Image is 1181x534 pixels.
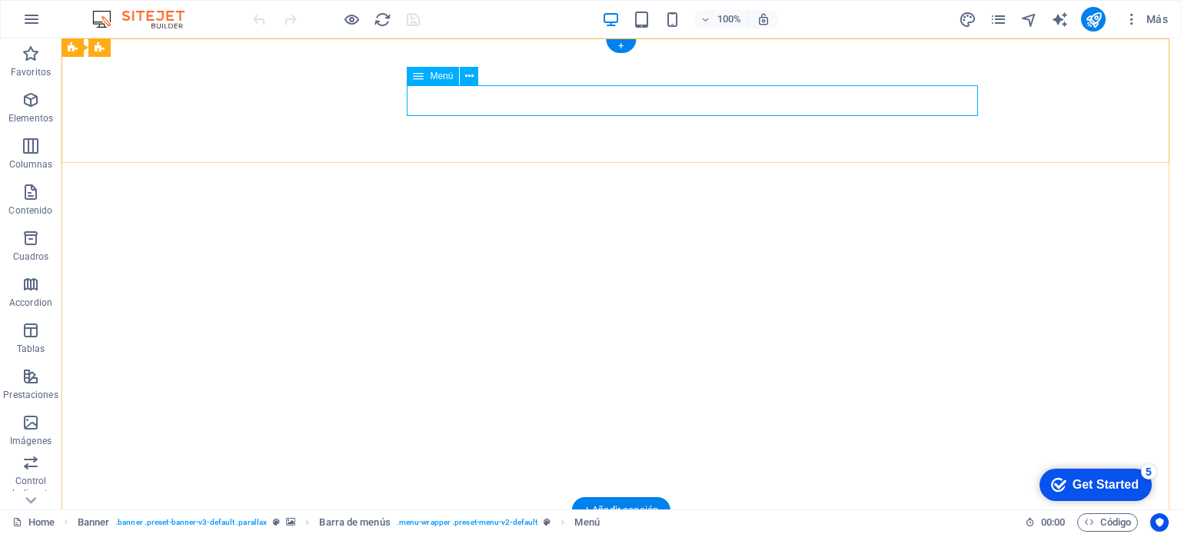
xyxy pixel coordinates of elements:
[958,10,976,28] button: design
[115,513,267,532] span: . banner .preset-banner-v3-default .parallax
[273,518,280,526] i: Este elemento es un preajuste personalizable
[1041,513,1065,532] span: 00 00
[544,518,551,526] i: Este elemento es un preajuste personalizable
[1085,11,1103,28] i: Publicar
[374,11,391,28] i: Volver a cargar página
[989,10,1007,28] button: pages
[45,17,111,31] div: Get Started
[1051,11,1069,28] i: AI Writer
[342,10,361,28] button: Haz clic para salir del modo de previsualización y seguir editando
[574,513,599,532] span: Haz clic para seleccionar y doble clic para editar
[10,435,52,447] p: Imágenes
[1077,513,1138,532] button: Código
[13,250,49,263] p: Cuadros
[572,497,670,523] div: + Añadir sección
[1025,513,1066,532] h6: Tiempo de la sesión
[12,513,55,532] a: Haz clic para cancelar la selección y doble clic para abrir páginas
[694,10,748,28] button: 100%
[1150,513,1169,532] button: Usercentrics
[17,343,45,355] p: Tablas
[1084,513,1131,532] span: Código
[114,3,129,18] div: 5
[397,513,537,532] span: . menu-wrapper .preset-menu-v2-default
[606,39,636,53] div: +
[78,513,110,532] span: Haz clic para seleccionar y doble clic para editar
[959,11,976,28] i: Diseño (Ctrl+Alt+Y)
[990,11,1007,28] i: Páginas (Ctrl+Alt+S)
[88,10,204,28] img: Editor Logo
[1118,7,1174,32] button: Más
[8,204,52,217] p: Contenido
[9,158,53,171] p: Columnas
[430,71,453,81] span: Menú
[373,10,391,28] button: reload
[1124,12,1168,27] span: Más
[1052,516,1054,528] span: :
[319,513,390,532] span: Haz clic para seleccionar y doble clic para editar
[286,518,295,526] i: Este elemento contiene un fondo
[3,389,58,401] p: Prestaciones
[78,513,600,532] nav: breadcrumb
[11,66,51,78] p: Favoritos
[12,8,125,40] div: Get Started 5 items remaining, 0% complete
[757,12,770,26] i: Al redimensionar, ajustar el nivel de zoom automáticamente para ajustarse al dispositivo elegido.
[1020,11,1038,28] i: Navegador
[1050,10,1069,28] button: text_generator
[1020,10,1038,28] button: navigator
[717,10,741,28] h6: 100%
[8,112,53,124] p: Elementos
[9,297,52,309] p: Accordion
[1081,7,1106,32] button: publish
